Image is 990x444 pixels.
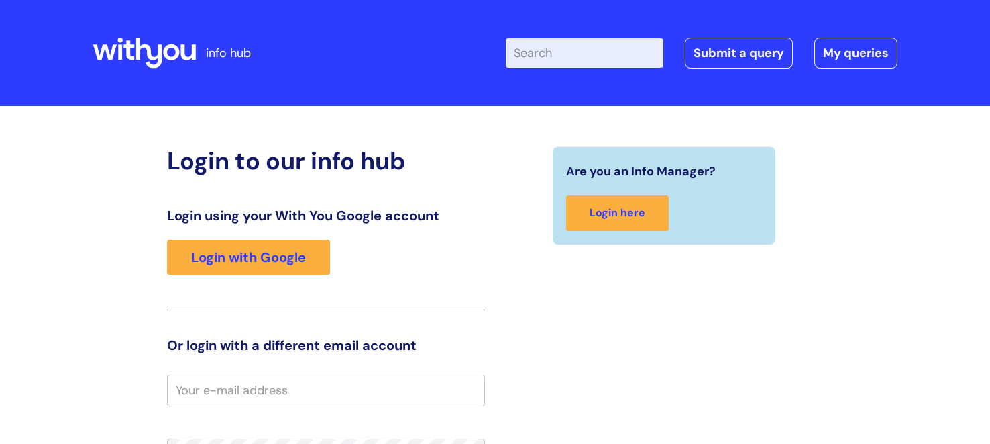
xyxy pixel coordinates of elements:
[685,38,793,69] a: Submit a query
[167,146,485,175] h2: Login to our info hub
[814,38,897,69] a: My queries
[566,161,716,182] span: Are you an Info Manager?
[167,240,330,275] a: Login with Google
[167,208,485,224] h3: Login using your With You Google account
[506,38,663,68] input: Search
[167,337,485,353] h3: Or login with a different email account
[206,42,251,64] p: info hub
[167,375,485,406] input: Your e-mail address
[566,195,669,231] a: Login here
